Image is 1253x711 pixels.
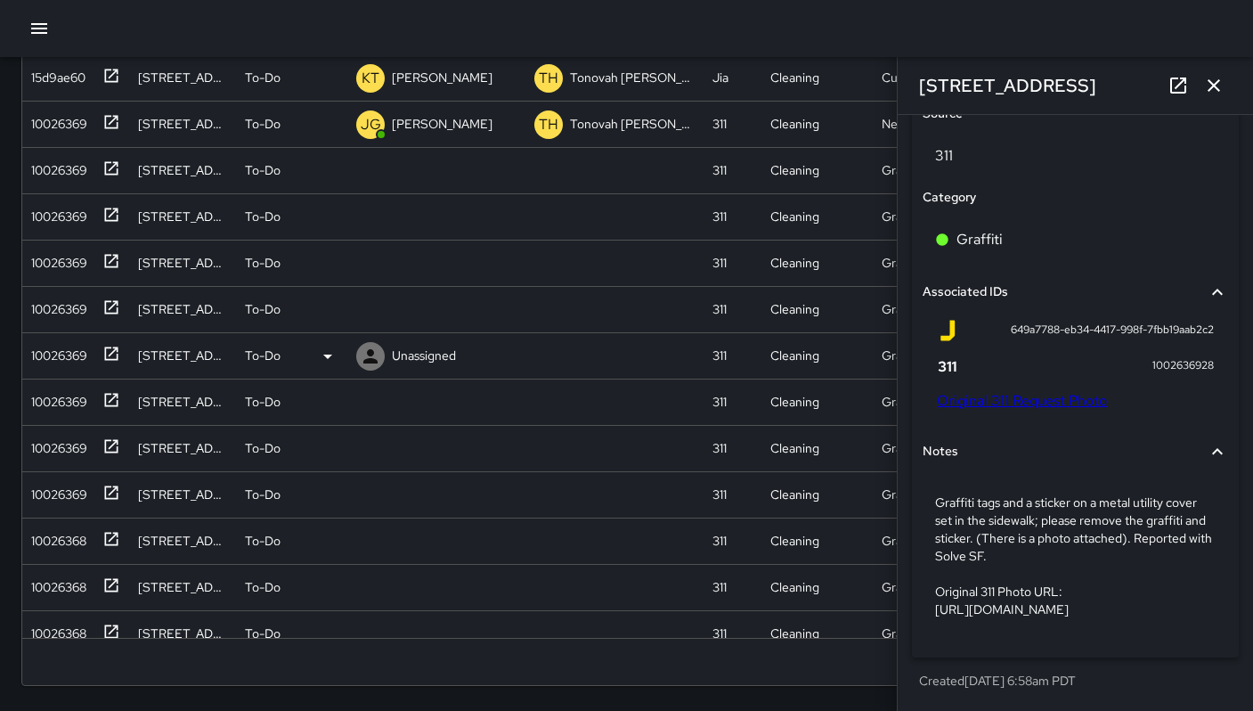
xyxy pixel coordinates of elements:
div: 311 [712,161,727,179]
div: 311 [712,208,727,225]
div: 10026369 [24,386,87,411]
div: Cleaning [770,161,819,179]
div: Cleaning [770,532,819,550]
div: 311 [712,300,727,318]
div: 15d9ae60 [24,61,85,86]
div: 311 [712,439,727,457]
div: 311 [712,578,727,596]
div: 1190 Bryant Street [138,486,227,503]
div: Cleaning [770,208,819,225]
p: To-Do [245,300,281,318]
div: Cleaning [770,69,819,86]
div: Jia [712,69,728,86]
p: Tonovah [PERSON_NAME] [570,115,695,133]
div: Cleaning [770,625,819,642]
div: Graffiti [882,347,921,364]
div: 10026369 [24,154,87,179]
div: 371 10th Street [138,393,227,411]
div: Cleaning [770,300,819,318]
p: [PERSON_NAME] [392,115,492,133]
p: [PERSON_NAME] [392,69,492,86]
p: KT [362,68,379,89]
p: Unassigned [392,347,456,364]
div: Graffiti [882,161,921,179]
div: 10026369 [24,293,87,318]
p: To-Do [245,161,281,179]
div: 10026368 [24,617,86,642]
div: Graffiti [882,439,921,457]
div: 10026369 [24,200,87,225]
p: To-Do [245,115,281,133]
div: 10026369 [24,247,87,272]
div: 1450 Folsom Street [138,208,227,225]
p: To-Do [245,393,281,411]
div: 1450 Folsom Street [138,161,227,179]
div: Graffiti [882,300,921,318]
div: 311 [712,625,727,642]
div: 311 [712,532,727,550]
div: 10026369 [24,478,87,503]
div: 1190 Bryant Street [138,578,227,596]
div: Graffiti [882,578,921,596]
div: Cleaning [770,393,819,411]
div: Graffiti [882,532,921,550]
div: Curbline Detail [882,69,964,86]
div: Graffiti [882,208,921,225]
p: To-Do [245,208,281,225]
div: 550 10th Street [138,625,227,642]
p: To-Do [245,625,281,642]
div: 10026368 [24,525,86,550]
p: TH [539,114,558,135]
div: Cleaning [770,347,819,364]
div: Cleaning [770,115,819,133]
div: Graffiti [882,393,921,411]
p: TH [539,68,558,89]
div: Cleaning [770,439,819,457]
div: 311 [712,347,727,364]
div: 10026368 [24,571,86,596]
div: 1190 Bryant Street [138,532,227,550]
div: 415 7th Street [138,115,227,133]
div: 10 Rodgers Street [138,69,227,86]
div: 320 10th Street [138,347,227,364]
div: Cleaning [770,486,819,503]
p: JG [361,114,381,135]
div: 10026369 [24,432,87,457]
div: Cleaning [770,254,819,272]
div: 10026369 [24,339,87,364]
div: Graffiti [882,625,921,642]
div: Cleaning [770,578,819,596]
p: To-Do [245,254,281,272]
div: 320 10th Street [138,254,227,272]
div: Graffiti [882,254,921,272]
div: 311 [712,115,727,133]
p: To-Do [245,486,281,503]
div: Needles [882,115,927,133]
p: To-Do [245,347,281,364]
p: To-Do [245,69,281,86]
div: 465 10th Street [138,439,227,457]
div: 329 10th Street [138,300,227,318]
div: 311 [712,486,727,503]
div: Graffiti [882,486,921,503]
div: 311 [712,393,727,411]
p: To-Do [245,439,281,457]
div: 10026369 [24,108,87,133]
p: To-Do [245,532,281,550]
p: To-Do [245,578,281,596]
p: Tonovah [PERSON_NAME] [570,69,695,86]
div: 311 [712,254,727,272]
